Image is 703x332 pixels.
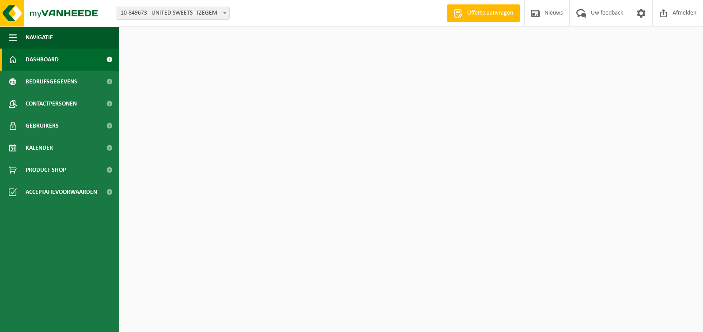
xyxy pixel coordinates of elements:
[117,7,229,19] span: 10-849673 - UNITED SWEETS - IZEGEM
[26,137,53,159] span: Kalender
[26,49,59,71] span: Dashboard
[447,4,520,22] a: Offerte aanvragen
[26,93,77,115] span: Contactpersonen
[26,71,77,93] span: Bedrijfsgegevens
[26,181,97,203] span: Acceptatievoorwaarden
[26,159,66,181] span: Product Shop
[465,9,515,18] span: Offerte aanvragen
[26,26,53,49] span: Navigatie
[26,115,59,137] span: Gebruikers
[117,7,230,20] span: 10-849673 - UNITED SWEETS - IZEGEM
